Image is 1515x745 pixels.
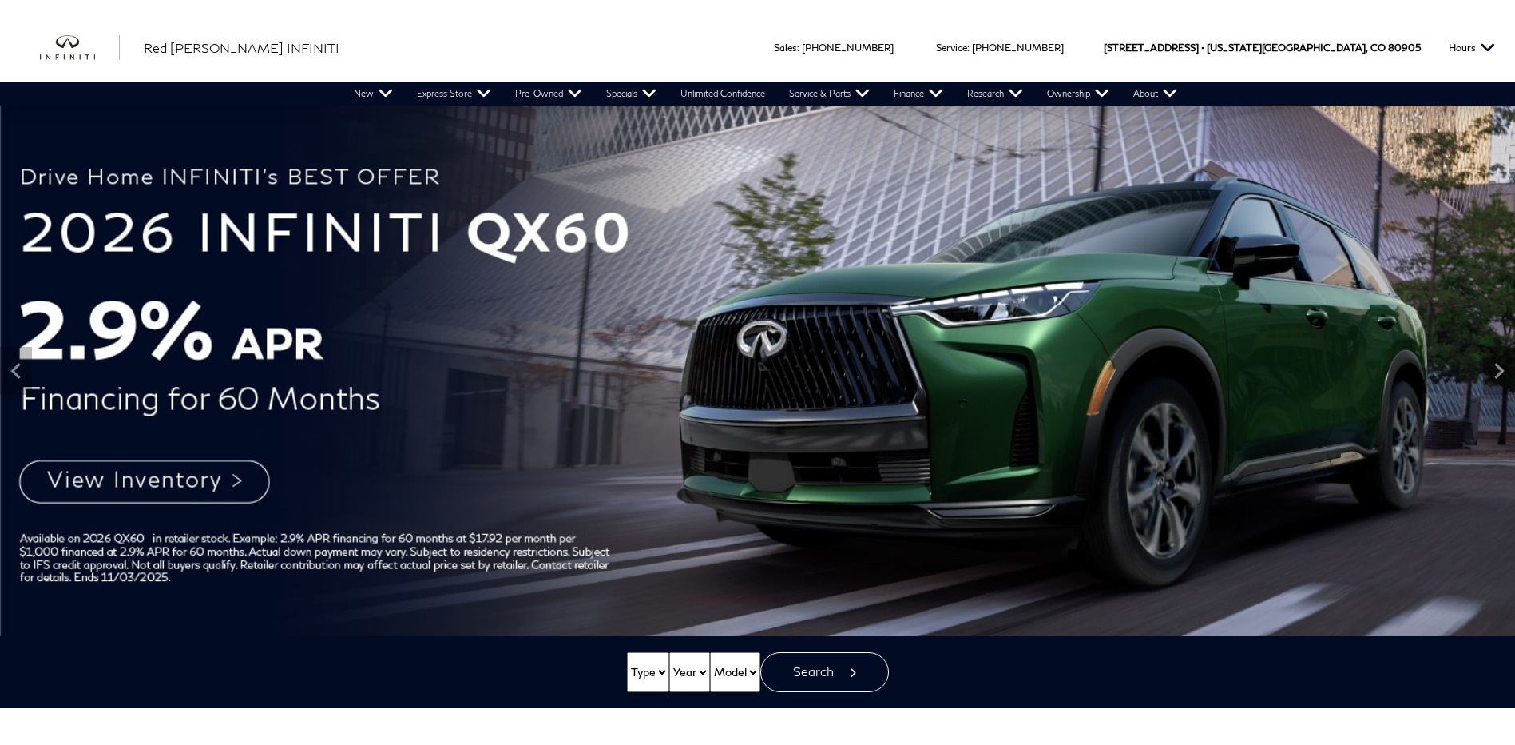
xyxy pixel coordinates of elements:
span: [US_STATE][GEOGRAPHIC_DATA], [1207,14,1368,82]
button: Search [760,652,889,692]
span: Service [936,42,967,54]
select: Vehicle Year [669,652,710,692]
a: [STREET_ADDRESS] • [US_STATE][GEOGRAPHIC_DATA], CO 80905 [1104,42,1421,54]
img: INFINITI [40,35,120,61]
a: infiniti [40,35,120,61]
a: Ownership [1035,82,1121,106]
button: Open the hours dropdown [1441,14,1503,82]
select: Vehicle Model [710,652,760,692]
a: [PHONE_NUMBER] [972,42,1064,54]
a: New [342,82,405,106]
span: 80905 [1388,14,1421,82]
a: Unlimited Confidence [668,82,777,106]
a: [PHONE_NUMBER] [802,42,894,54]
span: Sales [774,42,797,54]
nav: Main Navigation [342,82,1189,106]
a: Express Store [405,82,503,106]
span: : [967,42,970,54]
select: Vehicle Type [627,652,669,692]
a: Specials [594,82,668,106]
span: [STREET_ADDRESS] • [1104,14,1204,82]
a: Finance [882,82,955,106]
a: Red [PERSON_NAME] INFINITI [144,38,339,58]
a: Research [955,82,1035,106]
a: About [1121,82,1189,106]
span: CO [1370,14,1386,82]
a: Service & Parts [777,82,882,106]
span: : [797,42,799,54]
a: Pre-Owned [503,82,594,106]
span: Red [PERSON_NAME] INFINITI [144,40,339,55]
